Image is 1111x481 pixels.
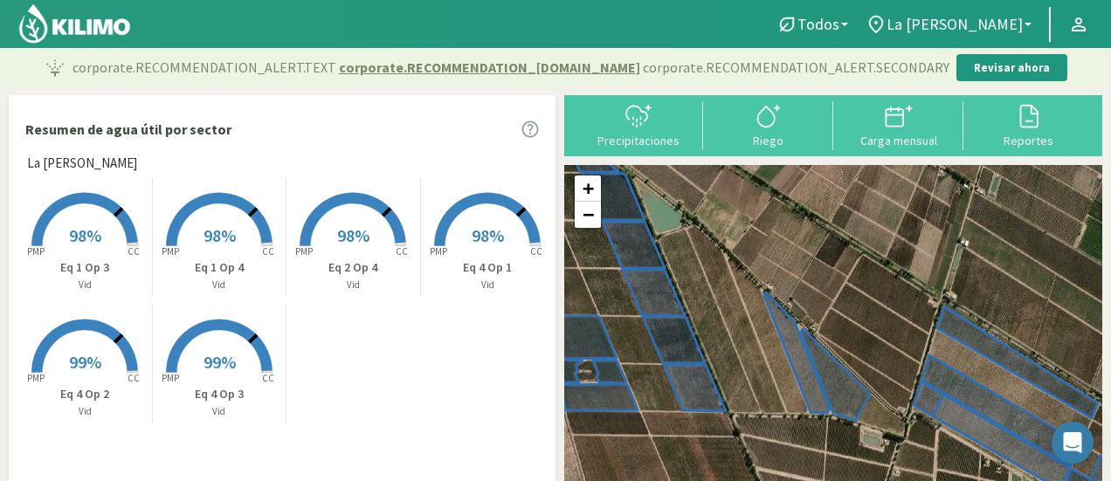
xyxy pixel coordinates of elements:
tspan: PMP [162,245,179,258]
tspan: CC [397,245,409,258]
p: Vid [421,278,555,292]
span: 98% [337,224,369,246]
div: Riego [708,134,828,147]
img: Kilimo [17,3,132,45]
span: La [PERSON_NAME] [887,15,1023,33]
p: Vid [286,278,420,292]
span: 98% [472,224,504,246]
span: La [PERSON_NAME] [27,154,137,174]
p: Vid [18,278,152,292]
button: Carga mensual [833,101,963,148]
tspan: PMP [430,245,447,258]
tspan: CC [262,245,274,258]
a: Zoom out [575,202,601,228]
span: 98% [69,224,101,246]
div: Carga mensual [838,134,958,147]
p: Eq 2 Op 4 [286,258,420,277]
p: Vid [153,278,286,292]
p: Vid [18,404,152,419]
span: corporate.RECOMMENDATION_[DOMAIN_NAME] [339,57,640,78]
button: Riego [703,101,833,148]
span: 99% [69,351,101,373]
p: corporate.RECOMMENDATION_ALERT.TEXT [72,57,949,78]
p: Eq 4 Op 2 [18,385,152,403]
button: Reportes [963,101,1094,148]
tspan: PMP [27,245,45,258]
span: Todos [797,15,839,33]
div: Precipitaciones [578,134,698,147]
div: Open Intercom Messenger [1052,422,1094,464]
a: Zoom in [575,175,601,202]
tspan: PMP [162,372,179,384]
p: Revisar ahora [974,59,1050,77]
tspan: PMP [295,245,313,258]
tspan: CC [128,372,141,384]
p: Resumen de agua útil por sector [25,119,231,140]
p: Eq 1 Op 3 [18,258,152,277]
button: Revisar ahora [956,54,1067,82]
p: Eq 1 Op 4 [153,258,286,277]
span: corporate.RECOMMENDATION_ALERT.SECONDARY [643,57,949,78]
tspan: CC [262,372,274,384]
div: Reportes [969,134,1088,147]
tspan: CC [128,245,141,258]
span: 98% [204,224,236,246]
p: Eq 4 Op 1 [421,258,555,277]
button: Precipitaciones [573,101,703,148]
span: 99% [204,351,236,373]
tspan: PMP [27,372,45,384]
p: Eq 4 Op 3 [153,385,286,403]
p: Vid [153,404,286,419]
tspan: CC [531,245,543,258]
